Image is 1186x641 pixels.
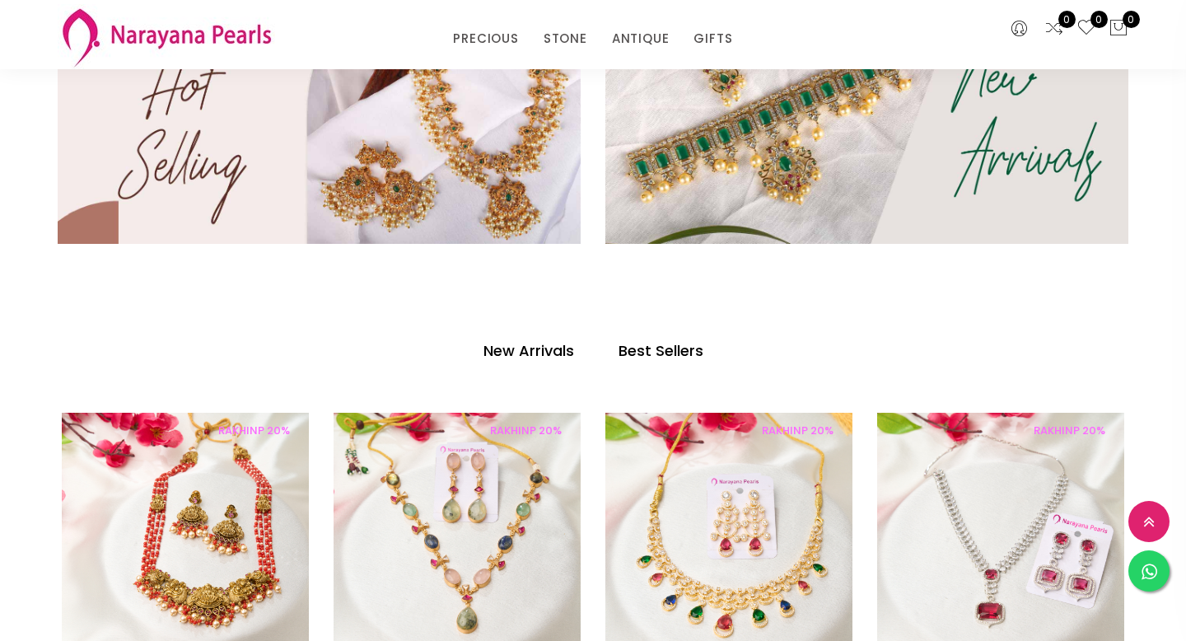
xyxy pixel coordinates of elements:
h4: New Arrivals [483,341,574,361]
span: 0 [1058,11,1076,28]
a: GIFTS [693,26,732,51]
span: 0 [1123,11,1140,28]
a: STONE [544,26,587,51]
a: 0 [1044,18,1064,40]
a: 0 [1076,18,1096,40]
span: RAKHINP 20% [209,423,299,438]
a: PRECIOUS [453,26,518,51]
span: 0 [1090,11,1108,28]
a: ANTIQUE [612,26,670,51]
span: RAKHINP 20% [753,423,843,438]
button: 0 [1109,18,1128,40]
h4: Best Sellers [619,341,703,361]
span: RAKHINP 20% [1025,423,1114,438]
span: RAKHINP 20% [481,423,571,438]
